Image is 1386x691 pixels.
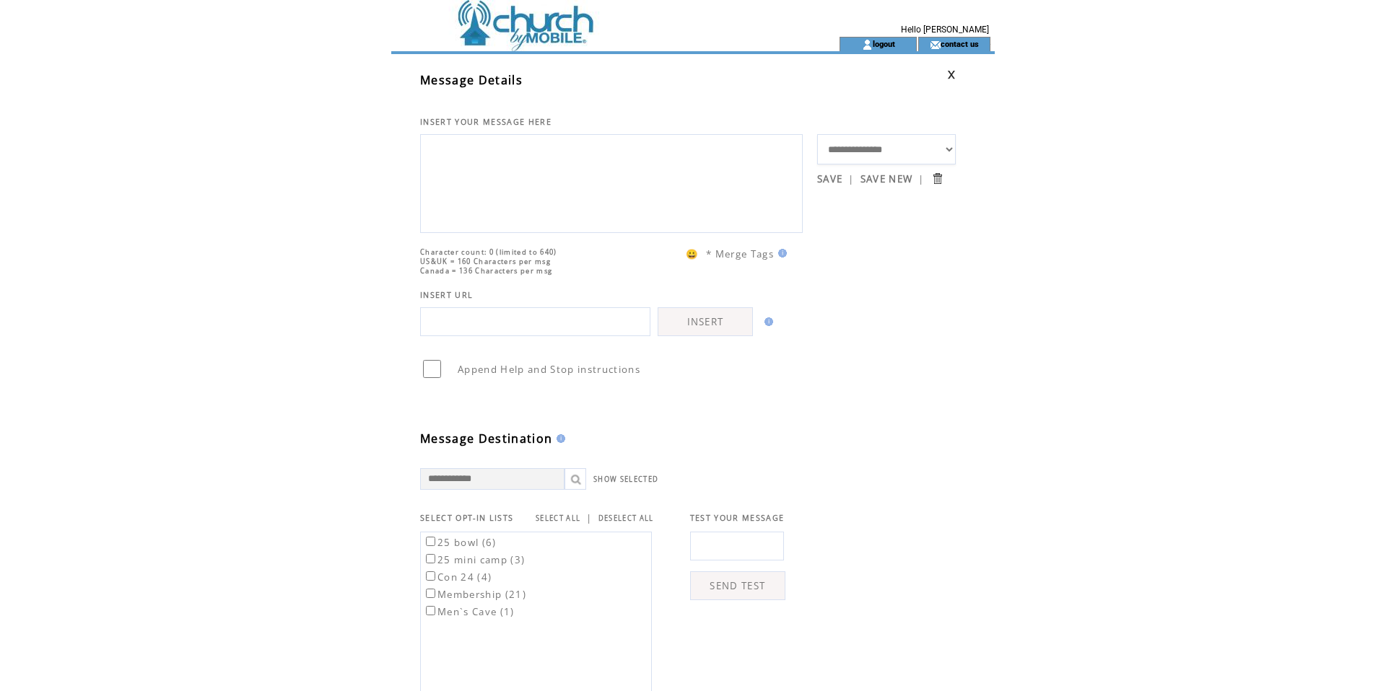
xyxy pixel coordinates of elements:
span: INSERT URL [420,290,473,300]
span: Append Help and Stop instructions [458,363,640,376]
a: SHOW SELECTED [593,475,658,484]
img: help.gif [760,317,773,326]
span: | [918,172,924,185]
span: TEST YOUR MESSAGE [690,513,785,523]
input: Men`s Cave (1) [426,606,435,615]
label: 25 bowl (6) [423,536,497,549]
span: | [848,172,854,185]
span: Message Destination [420,431,552,446]
span: SELECT OPT-IN LISTS [420,513,513,523]
span: Message Details [420,72,523,88]
span: Hello [PERSON_NAME] [901,25,989,35]
a: SEND TEST [690,571,785,600]
input: Submit [930,172,944,185]
span: * Merge Tags [706,247,774,260]
a: INSERT [658,307,753,336]
a: SELECT ALL [536,514,580,523]
span: 😀 [686,247,699,260]
span: US&UK = 160 Characters per msg [420,257,551,266]
label: Con 24 (4) [423,571,492,584]
a: contact us [941,39,979,48]
label: 25 mini camp (3) [423,553,525,566]
span: | [586,511,592,524]
span: Canada = 136 Characters per msg [420,266,552,276]
img: contact_us_icon.gif [930,39,941,50]
input: Con 24 (4) [426,571,435,581]
span: INSERT YOUR MESSAGE HERE [420,117,552,127]
a: SAVE NEW [860,172,913,185]
input: Membership (21) [426,589,435,598]
a: logout [873,39,895,48]
label: Men`s Cave (1) [423,605,515,618]
label: Membership (21) [423,588,526,601]
a: DESELECT ALL [598,514,654,523]
img: account_icon.gif [862,39,873,50]
input: 25 bowl (6) [426,537,435,546]
img: help.gif [552,434,565,443]
a: SAVE [817,172,842,185]
span: Character count: 0 (limited to 640) [420,247,557,257]
input: 25 mini camp (3) [426,554,435,563]
img: help.gif [774,249,787,258]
